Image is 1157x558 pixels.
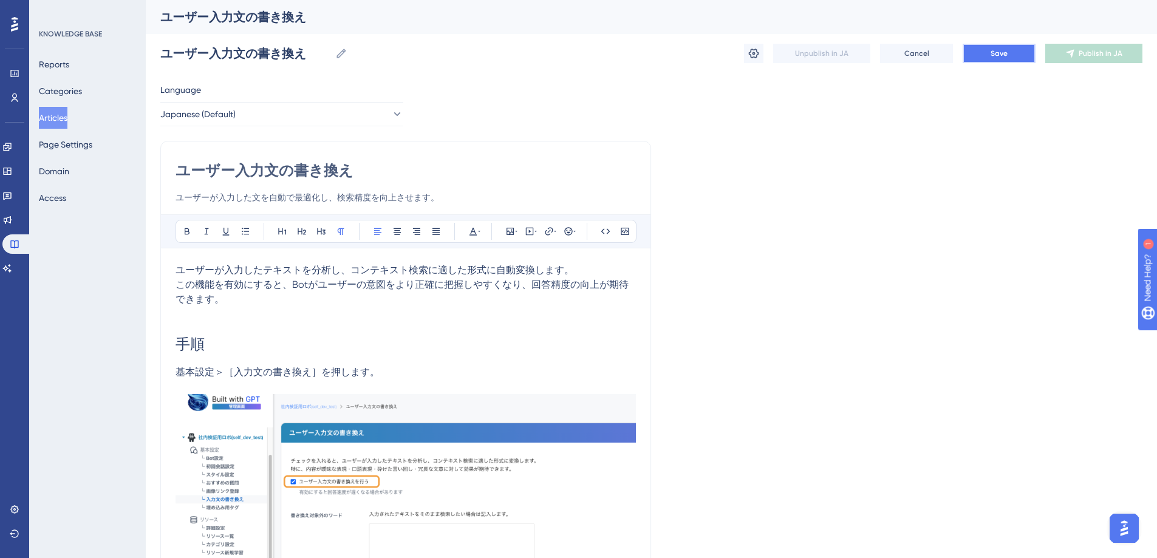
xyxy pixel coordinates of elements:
[880,44,953,63] button: Cancel
[795,49,848,58] span: Unpublish in JA
[1045,44,1142,63] button: Publish in JA
[773,44,870,63] button: Unpublish in JA
[39,80,82,102] button: Categories
[39,53,69,75] button: Reports
[39,107,67,129] button: Articles
[160,45,330,62] input: Article Name
[29,3,76,18] span: Need Help?
[176,264,574,276] span: ユーザーが入力したテキストを分析し、コンテキスト検索に適した形式に自動変換します。
[1106,510,1142,546] iframe: UserGuiding AI Assistant Launcher
[176,336,205,353] span: 手順
[160,107,236,121] span: Japanese (Default)
[39,134,92,155] button: Page Settings
[84,6,88,16] div: 1
[1079,49,1122,58] span: Publish in JA
[176,161,636,180] input: Article Title
[991,49,1008,58] span: Save
[176,190,636,205] input: Article Description
[904,49,929,58] span: Cancel
[176,366,380,378] span: 基本設定＞［入力文の書き換え］を押します。
[39,160,69,182] button: Domain
[160,9,1112,26] div: ユーザー入力文の書き換え
[176,279,629,305] span: この機能を有効にすると、Botがユーザーの意図をより正確に把握しやすくなり、回答精度の向上が期待できます。
[963,44,1036,63] button: Save
[160,83,201,97] span: Language
[39,187,66,209] button: Access
[160,102,403,126] button: Japanese (Default)
[39,29,102,39] div: KNOWLEDGE BASE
